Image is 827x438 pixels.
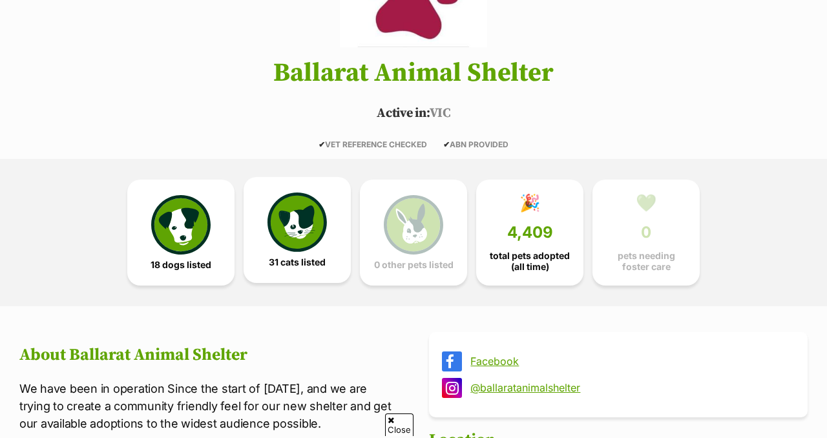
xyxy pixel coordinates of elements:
span: Close [385,413,413,436]
span: ABN PROVIDED [443,140,508,149]
span: total pets adopted (all time) [487,251,572,271]
span: Active in: [377,105,429,121]
img: bunny-icon-b786713a4a21a2fe6d13e954f4cb29d131f1b31f8a74b52ca2c6d2999bc34bbe.svg [384,195,443,255]
span: VET REFERENCE CHECKED [319,140,427,149]
a: 🎉 4,409 total pets adopted (all time) [476,180,583,286]
span: pets needing foster care [603,251,689,271]
a: 💚 0 pets needing foster care [592,180,700,286]
h2: About Ballarat Animal Shelter [19,346,398,365]
icon: ✔ [319,140,325,149]
img: petrescue-icon-eee76f85a60ef55c4a1927667547b313a7c0e82042636edf73dce9c88f694885.svg [151,195,211,255]
a: 18 dogs listed [127,180,235,286]
p: We have been in operation Since the start of [DATE], and we are trying to create a community frie... [19,380,398,432]
span: 0 [641,224,651,242]
span: 4,409 [507,224,553,242]
span: 0 other pets listed [374,260,454,270]
icon: ✔ [443,140,450,149]
span: 31 cats listed [269,257,326,267]
a: @ballaratanimalshelter [470,382,790,393]
a: Facebook [470,355,790,367]
a: 0 other pets listed [360,180,467,286]
div: 💚 [636,193,656,213]
span: 18 dogs listed [151,260,211,270]
a: 31 cats listed [244,177,351,283]
img: cat-icon-068c71abf8fe30c970a85cd354bc8e23425d12f6e8612795f06af48be43a487a.svg [267,193,327,252]
div: 🎉 [519,193,540,213]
